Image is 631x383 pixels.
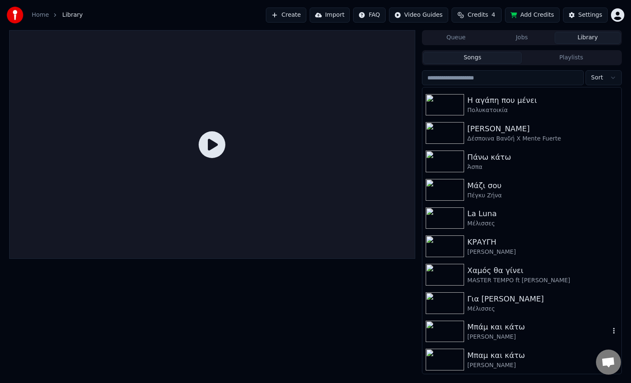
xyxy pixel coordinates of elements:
[467,151,618,163] div: Πάνω κάτω
[467,135,618,143] div: Δέσποινα Βανδή Χ Mente Fuerte
[467,236,618,248] div: ΚΡΑΥΓΗ
[423,52,522,64] button: Songs
[467,180,618,191] div: Μάζι σου
[467,94,618,106] div: Η αγάπη που μένει
[266,8,306,23] button: Create
[596,350,621,375] a: Open chat
[467,191,618,200] div: Πέγκυ Ζήνα
[32,11,49,19] a: Home
[467,265,618,276] div: Χαμός θα γίνει
[467,321,610,333] div: Μπάμ και κάτω
[7,7,23,23] img: youka
[467,350,618,361] div: Μπαμ και κάτω
[467,208,618,220] div: La Luna
[423,32,489,44] button: Queue
[522,52,621,64] button: Playlists
[310,8,350,23] button: Import
[467,163,618,171] div: Άσπα
[555,32,621,44] button: Library
[467,293,618,305] div: Για [PERSON_NAME]
[467,333,610,341] div: [PERSON_NAME]
[32,11,83,19] nav: breadcrumb
[467,220,618,228] div: Μέλισσες
[563,8,608,23] button: Settings
[505,8,560,23] button: Add Credits
[62,11,83,19] span: Library
[489,32,555,44] button: Jobs
[467,106,618,115] div: Πολυκατοικία
[467,248,618,256] div: [PERSON_NAME]
[578,11,602,19] div: Settings
[492,11,495,19] span: 4
[467,11,488,19] span: Credits
[389,8,448,23] button: Video Guides
[591,74,603,82] span: Sort
[467,361,618,370] div: [PERSON_NAME]
[452,8,502,23] button: Credits4
[353,8,385,23] button: FAQ
[467,305,618,313] div: Μέλισσες
[467,123,618,135] div: [PERSON_NAME]
[467,276,618,285] div: MASTER TEMPO ft [PERSON_NAME]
